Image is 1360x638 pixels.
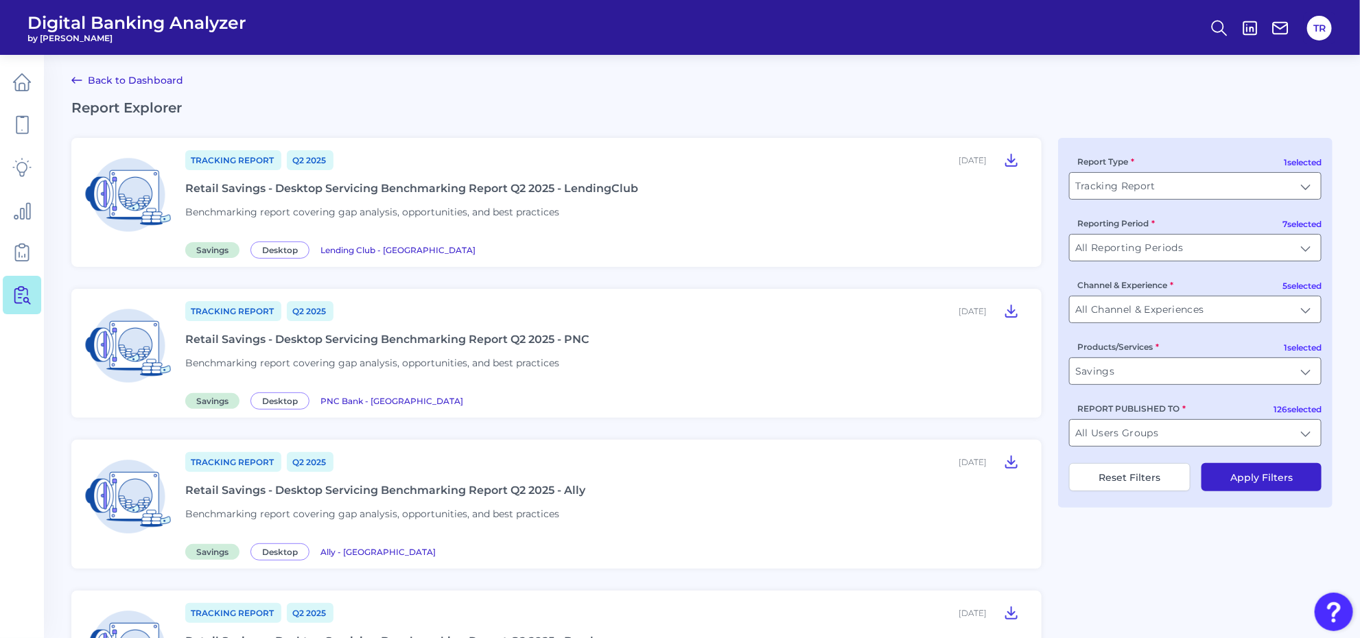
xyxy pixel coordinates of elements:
img: Savings [82,300,174,392]
span: Desktop [250,241,309,259]
a: PNC Bank - [GEOGRAPHIC_DATA] [320,394,463,407]
button: Retail Savings - Desktop Servicing Benchmarking Report Q2 2025 - Barclays [998,602,1025,624]
label: Products/Services [1077,342,1159,352]
button: Apply Filters [1201,463,1322,491]
img: Savings [82,451,174,543]
button: Reset Filters [1069,463,1191,491]
div: [DATE] [959,608,987,618]
span: Benchmarking report covering gap analysis, opportunities, and best practices [185,357,559,369]
a: Desktop [250,545,315,558]
span: Savings [185,544,239,560]
a: Tracking Report [185,301,281,321]
div: [DATE] [959,155,987,165]
a: Savings [185,545,245,558]
a: Ally - [GEOGRAPHIC_DATA] [320,545,436,558]
span: Desktop [250,543,309,560]
a: Lending Club - [GEOGRAPHIC_DATA] [320,243,476,256]
span: by [PERSON_NAME] [27,33,246,43]
span: Lending Club - [GEOGRAPHIC_DATA] [320,245,476,255]
span: Digital Banking Analyzer [27,12,246,33]
span: Benchmarking report covering gap analysis, opportunities, and best practices [185,508,559,520]
label: Report Type [1077,156,1134,167]
div: [DATE] [959,457,987,467]
h2: Report Explorer [71,99,1333,116]
div: Retail Savings - Desktop Servicing Benchmarking Report Q2 2025 - PNC [185,333,589,346]
a: Q2 2025 [287,301,333,321]
button: Open Resource Center [1315,593,1353,631]
span: Desktop [250,392,309,410]
div: Retail Savings - Desktop Servicing Benchmarking Report Q2 2025 - Ally [185,484,585,497]
a: Back to Dashboard [71,72,183,88]
button: Retail Savings - Desktop Servicing Benchmarking Report Q2 2025 - PNC [998,300,1025,322]
a: Desktop [250,243,315,256]
label: Channel & Experience [1077,280,1173,290]
button: TR [1307,16,1332,40]
label: Reporting Period [1077,218,1155,228]
a: Savings [185,394,245,407]
img: Savings [82,149,174,241]
a: Q2 2025 [287,452,333,472]
span: Ally - [GEOGRAPHIC_DATA] [320,547,436,557]
a: Tracking Report [185,452,281,472]
span: PNC Bank - [GEOGRAPHIC_DATA] [320,396,463,406]
label: REPORT PUBLISHED TO [1077,403,1186,414]
button: Retail Savings - Desktop Servicing Benchmarking Report Q2 2025 - Ally [998,451,1025,473]
span: Savings [185,393,239,409]
span: Benchmarking report covering gap analysis, opportunities, and best practices [185,206,559,218]
a: Tracking Report [185,603,281,623]
a: Desktop [250,394,315,407]
a: Tracking Report [185,150,281,170]
a: Q2 2025 [287,150,333,170]
button: Retail Savings - Desktop Servicing Benchmarking Report Q2 2025 - LendingClub [998,149,1025,171]
span: Savings [185,242,239,258]
a: Savings [185,243,245,256]
div: Retail Savings - Desktop Servicing Benchmarking Report Q2 2025 - LendingClub [185,182,638,195]
a: Q2 2025 [287,603,333,623]
div: [DATE] [959,306,987,316]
